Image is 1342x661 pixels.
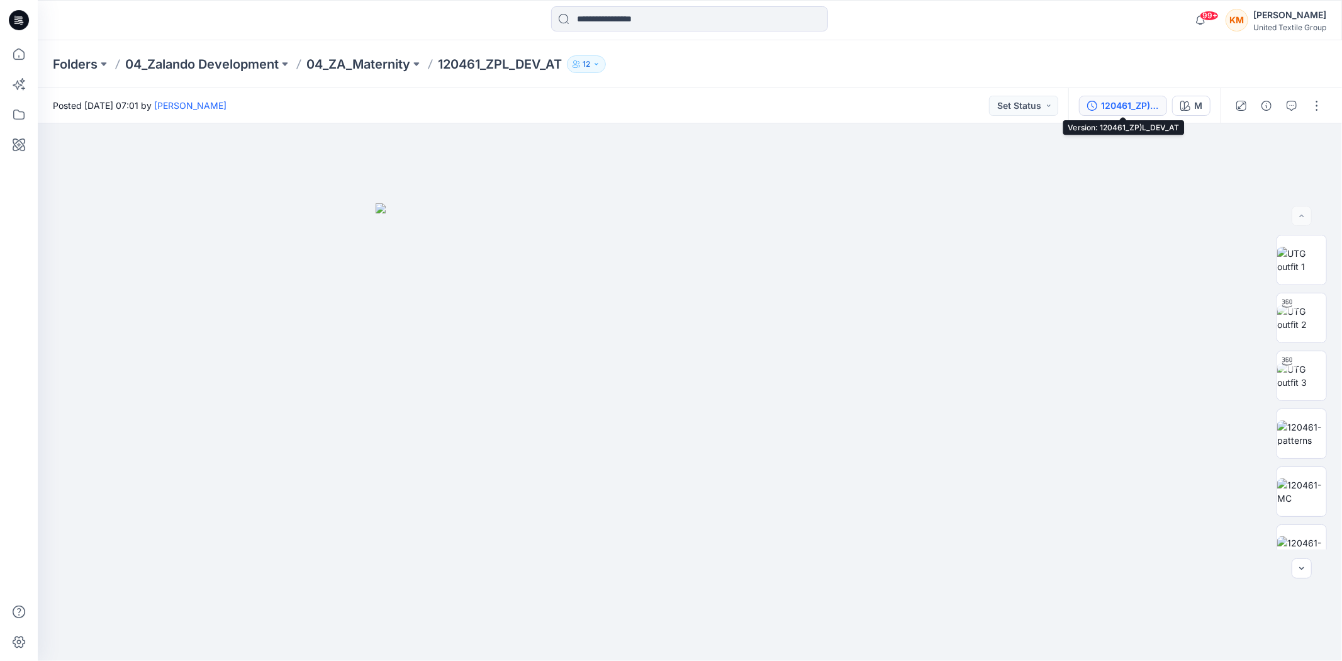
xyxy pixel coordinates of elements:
[1079,96,1167,116] button: 120461_ZP)L_DEV_AT
[438,55,562,73] p: 120461_ZPL_DEV_AT
[583,57,590,71] p: 12
[1194,99,1202,113] div: M
[1277,247,1326,273] img: UTG outfit 1
[53,99,226,112] span: Posted [DATE] 07:01 by
[125,55,279,73] a: 04_Zalando Development
[1253,8,1326,23] div: [PERSON_NAME]
[1172,96,1211,116] button: M
[1277,421,1326,447] img: 120461-patterns
[1256,96,1277,116] button: Details
[1277,363,1326,389] img: UTG outfit 3
[53,55,98,73] a: Folders
[1277,478,1326,505] img: 120461-MC
[567,55,606,73] button: 12
[1101,99,1159,113] div: 120461_ZP)L_DEV_AT
[1200,11,1219,21] span: 99+
[376,203,1005,661] img: eyJhbGciOiJIUzI1NiIsImtpZCI6IjAiLCJzbHQiOiJzZXMiLCJ0eXAiOiJKV1QifQ.eyJkYXRhIjp7InR5cGUiOiJzdG9yYW...
[1277,536,1326,563] img: 120461-wrkm
[306,55,410,73] a: 04_ZA_Maternity
[1277,305,1326,331] img: UTG outfit 2
[1226,9,1248,31] div: KM
[1253,23,1326,32] div: United Textile Group
[154,100,226,111] a: [PERSON_NAME]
